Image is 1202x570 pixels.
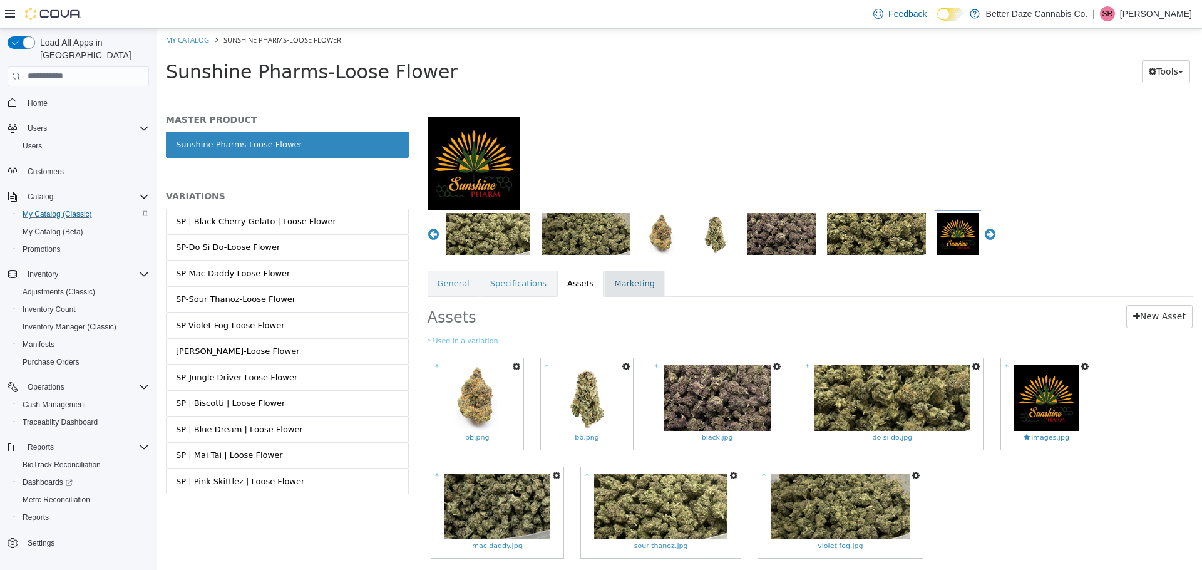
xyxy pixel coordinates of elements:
[19,343,141,355] div: SP-Jungle Driver-Loose Flower
[23,189,58,204] button: Catalog
[1092,6,1095,21] p: |
[418,404,443,415] span: bb.png
[3,94,154,112] button: Home
[13,413,154,431] button: Traceabilty Dashboard
[19,395,146,407] div: SP | Blue Dream | Loose Flower
[28,123,47,133] span: Users
[888,8,927,20] span: Feedback
[18,415,149,430] span: Traceabilty Dashboard
[18,415,103,430] a: Traceabilty Dashboard
[28,538,54,548] span: Settings
[661,512,706,523] span: violet fog.jpg
[13,223,154,241] button: My Catalog (Beta)
[271,308,1037,318] small: * Used in a variation
[18,510,54,525] a: Reports
[478,512,532,523] span: sour thanoz.jpg
[13,283,154,301] button: Adjustments (Classic)
[23,164,69,179] a: Customers
[3,438,154,456] button: Reports
[602,438,766,529] a: violet fog.jpgviolet fog.jpg
[18,224,149,239] span: My Catalog (Beta)
[316,512,366,523] span: mac daddy.jpg
[658,336,813,402] img: do si do.jpg
[13,318,154,336] button: Inventory Manager (Classic)
[3,188,154,205] button: Catalog
[3,162,154,180] button: Customers
[18,284,149,299] span: Adjustments (Classic)
[384,329,476,420] a: bb.pngbb.png
[23,535,149,551] span: Settings
[937,8,963,21] input: Dark Mode
[23,267,149,282] span: Inventory
[23,357,80,367] span: Purchase Orders
[271,199,284,212] button: Previous
[401,242,447,268] a: Assets
[324,242,400,268] a: Specifications
[18,207,97,222] a: My Catalog (Classic)
[19,264,139,277] div: SP-Sour Thanoz-Loose Flower
[1120,6,1192,21] p: [PERSON_NAME]
[1102,6,1113,21] span: SR
[18,337,149,352] span: Manifests
[986,6,1088,21] p: Better Daze Cannabis Co.
[828,199,840,212] button: Next
[13,509,154,526] button: Reports
[18,138,149,153] span: Users
[13,241,154,258] button: Promotions
[13,301,154,318] button: Inventory Count
[288,445,394,510] img: mac daddy.jpg
[19,187,180,199] div: SP | Black Cherry Gelato | Loose Flower
[868,1,932,26] a: Feedback
[615,445,753,510] img: violet fog.jpg
[23,267,63,282] button: Inventory
[545,404,577,415] span: black.jpg
[438,445,570,510] img: sour thanoz.jpg
[845,329,936,420] a: images.jpgimages.jpg
[23,96,53,111] a: Home
[18,337,59,352] a: Manifests
[28,192,53,202] span: Catalog
[23,380,69,395] button: Operations
[18,457,106,472] a: BioTrack Reconciliation
[13,491,154,509] button: Metrc Reconciliation
[275,438,407,529] a: mac daddy.jpgmac daddy.jpg
[28,382,64,392] span: Operations
[18,492,95,507] a: Metrc Reconciliation
[23,304,76,314] span: Inventory Count
[23,244,61,254] span: Promotions
[448,242,508,268] a: Marketing
[23,417,98,427] span: Traceabilty Dashboard
[28,269,58,279] span: Inventory
[9,162,252,173] h5: VARIATIONS
[23,400,86,410] span: Cash Management
[494,329,627,420] a: black.jpgblack.jpg
[18,319,149,334] span: Inventory Manager (Classic)
[23,209,92,219] span: My Catalog (Classic)
[23,95,149,111] span: Home
[271,276,574,299] h2: Assets
[28,167,64,177] span: Customers
[19,291,128,303] div: SP-Violet Fog-Loose Flower
[18,475,78,490] a: Dashboards
[23,121,149,136] span: Users
[716,404,756,415] span: do si do.jpg
[19,447,148,459] div: SP | Pink Skittlez | Loose Flower
[9,103,252,129] a: Sunshine Pharms-Loose Flower
[35,36,149,61] span: Load All Apps in [GEOGRAPHIC_DATA]
[23,141,42,151] span: Users
[18,319,121,334] a: Inventory Manager (Classic)
[9,32,301,54] span: Sunshine Pharms-Loose Flower
[9,6,53,16] a: My Catalog
[23,121,52,136] button: Users
[23,536,59,551] a: Settings
[18,397,91,412] a: Cash Management
[3,266,154,283] button: Inventory
[18,355,149,370] span: Purchase Orders
[19,368,128,381] div: SP | Biscotti | Loose Flower
[867,404,913,415] span: images.jpg
[13,137,154,155] button: Users
[13,205,154,223] button: My Catalog (Classic)
[25,8,81,20] img: Cova
[23,440,149,455] span: Reports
